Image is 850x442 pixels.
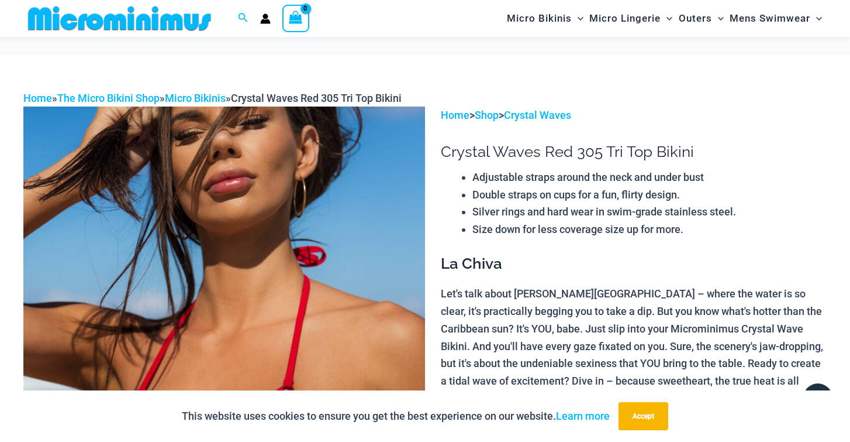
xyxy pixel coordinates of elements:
span: » » » [23,92,402,104]
a: Home [441,109,469,121]
span: Micro Bikinis [507,4,572,33]
a: Learn more [556,410,610,422]
a: Micro LingerieMenu ToggleMenu Toggle [586,4,675,33]
img: MM SHOP LOGO FLAT [23,5,216,32]
span: Menu Toggle [810,4,822,33]
li: Silver rings and hard wear in swim-grade stainless steel. [472,203,827,221]
h3: La Chiva [441,254,827,274]
nav: Site Navigation [502,2,827,35]
p: > > [441,107,827,124]
a: Search icon link [238,11,248,26]
a: Account icon link [260,13,271,24]
a: The Micro Bikini Shop [57,92,160,104]
span: Crystal Waves Red 305 Tri Top Bikini [231,92,402,104]
a: Micro Bikinis [165,92,226,104]
p: This website uses cookies to ensure you get the best experience on our website. [182,407,610,425]
span: Micro Lingerie [589,4,661,33]
span: Outers [679,4,712,33]
a: Crystal Waves [504,109,571,121]
a: Shop [475,109,499,121]
span: Menu Toggle [712,4,724,33]
a: Mens SwimwearMenu ToggleMenu Toggle [727,4,825,33]
li: Double straps on cups for a fun, flirty design. [472,186,827,204]
li: Size down for less coverage size up for more. [472,221,827,238]
p: Let's talk about [PERSON_NAME][GEOGRAPHIC_DATA] – where the water is so clear, it's practically b... [441,285,827,407]
a: Home [23,92,52,104]
li: Adjustable straps around the neck and under bust [472,169,827,186]
span: Mens Swimwear [730,4,810,33]
span: Menu Toggle [661,4,672,33]
a: OutersMenu ToggleMenu Toggle [676,4,727,33]
span: Menu Toggle [572,4,583,33]
a: Micro BikinisMenu ToggleMenu Toggle [504,4,586,33]
a: View Shopping Cart, empty [282,5,309,32]
h1: Crystal Waves Red 305 Tri Top Bikini [441,143,827,161]
button: Accept [619,402,668,430]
